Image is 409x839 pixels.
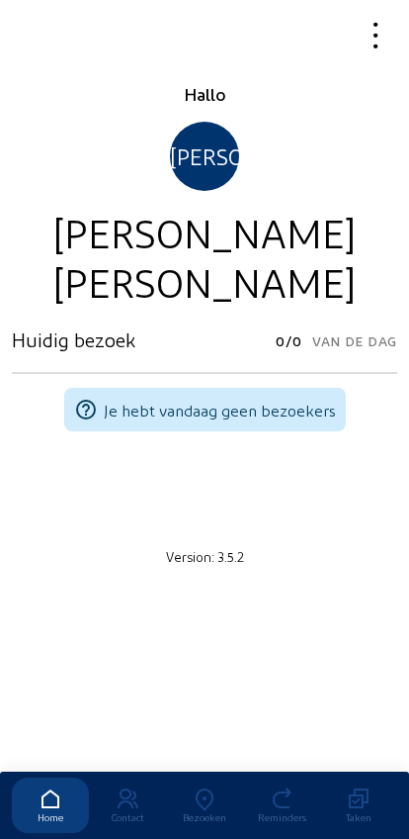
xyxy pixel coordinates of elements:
div: Home [12,811,89,823]
span: 0/0 [276,327,302,355]
mat-icon: help_outline [74,398,98,421]
div: [PERSON_NAME] [12,256,397,306]
div: Hallo [12,82,397,106]
span: Je hebt vandaag geen bezoekers [104,401,336,419]
small: Version: 3.5.2 [166,548,244,564]
div: Reminders [243,811,320,823]
div: Contact [89,811,166,823]
span: Van de dag [312,327,397,355]
a: Reminders [243,778,320,833]
div: [PERSON_NAME] [170,122,239,191]
a: Taken [320,778,397,833]
div: [PERSON_NAME] [12,207,397,256]
a: Bezoeken [166,778,243,833]
a: Contact [89,778,166,833]
div: Bezoeken [166,811,243,823]
h3: Huidig bezoek [12,327,135,351]
a: Home [12,778,89,833]
div: Taken [320,811,397,823]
